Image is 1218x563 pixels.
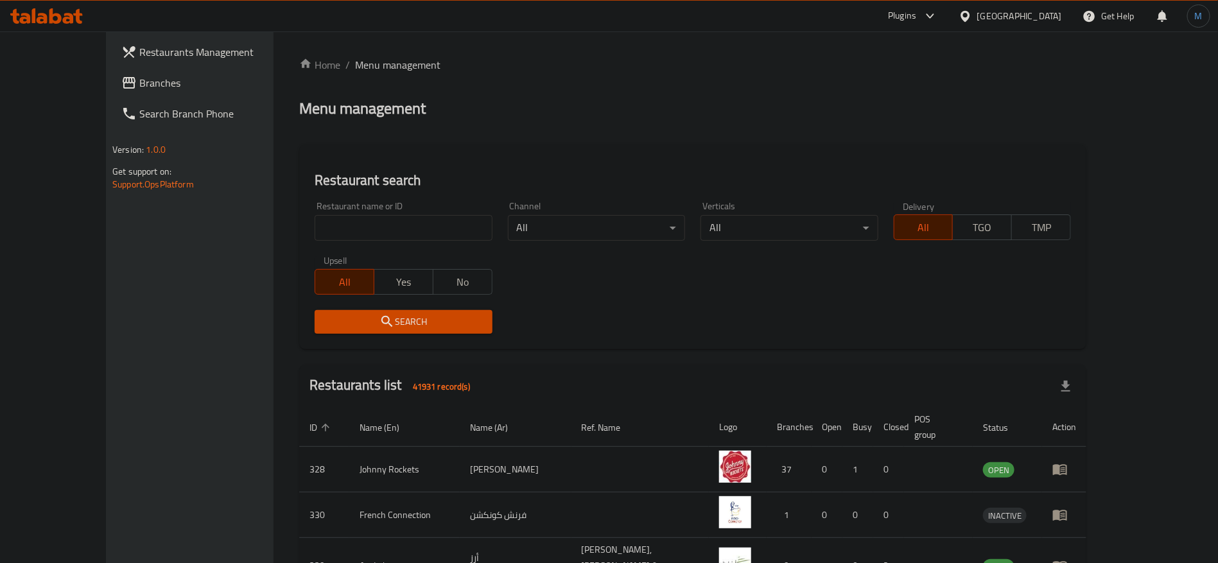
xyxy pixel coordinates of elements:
[405,376,478,397] div: Total records count
[112,163,171,180] span: Get support on:
[299,447,349,492] td: 328
[111,98,309,129] a: Search Branch Phone
[983,508,1027,523] span: INACTIVE
[345,57,350,73] li: /
[112,141,144,158] span: Version:
[842,408,873,447] th: Busy
[146,141,166,158] span: 1.0.0
[139,106,299,121] span: Search Branch Phone
[700,215,878,241] div: All
[460,447,571,492] td: [PERSON_NAME]
[812,492,842,538] td: 0
[315,310,492,334] button: Search
[983,420,1025,435] span: Status
[952,214,1012,240] button: TGO
[379,273,428,291] span: Yes
[709,408,767,447] th: Logo
[299,57,340,73] a: Home
[460,492,571,538] td: فرنش كونكشن
[894,214,953,240] button: All
[888,8,916,24] div: Plugins
[1052,462,1076,477] div: Menu
[315,269,374,295] button: All
[315,171,1071,190] h2: Restaurant search
[1195,9,1203,23] span: M
[873,447,904,492] td: 0
[873,492,904,538] td: 0
[812,408,842,447] th: Open
[299,57,1086,73] nav: breadcrumb
[349,492,460,538] td: French Connection
[914,411,957,442] span: POS group
[355,57,440,73] span: Menu management
[139,44,299,60] span: Restaurants Management
[309,420,334,435] span: ID
[1042,408,1086,447] th: Action
[112,176,194,193] a: Support.OpsPlatform
[111,37,309,67] a: Restaurants Management
[767,492,812,538] td: 1
[958,218,1007,237] span: TGO
[349,447,460,492] td: Johnny Rockets
[719,451,751,483] img: Johnny Rockets
[439,273,487,291] span: No
[719,496,751,528] img: French Connection
[582,420,638,435] span: Ref. Name
[508,215,685,241] div: All
[299,98,426,119] h2: Menu management
[983,462,1014,478] div: OPEN
[767,447,812,492] td: 37
[374,269,433,295] button: Yes
[842,492,873,538] td: 0
[360,420,416,435] span: Name (En)
[320,273,369,291] span: All
[433,269,492,295] button: No
[470,420,525,435] span: Name (Ar)
[977,9,1062,23] div: [GEOGRAPHIC_DATA]
[767,408,812,447] th: Branches
[139,75,299,91] span: Branches
[1050,371,1081,402] div: Export file
[903,202,935,211] label: Delivery
[111,67,309,98] a: Branches
[842,447,873,492] td: 1
[983,463,1014,478] span: OPEN
[325,314,482,330] span: Search
[309,376,478,397] h2: Restaurants list
[812,447,842,492] td: 0
[983,508,1027,523] div: INACTIVE
[1052,507,1076,523] div: Menu
[900,218,948,237] span: All
[324,256,347,265] label: Upsell
[1017,218,1066,237] span: TMP
[299,492,349,538] td: 330
[1011,214,1071,240] button: TMP
[405,381,478,393] span: 41931 record(s)
[315,215,492,241] input: Search for restaurant name or ID..
[873,408,904,447] th: Closed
